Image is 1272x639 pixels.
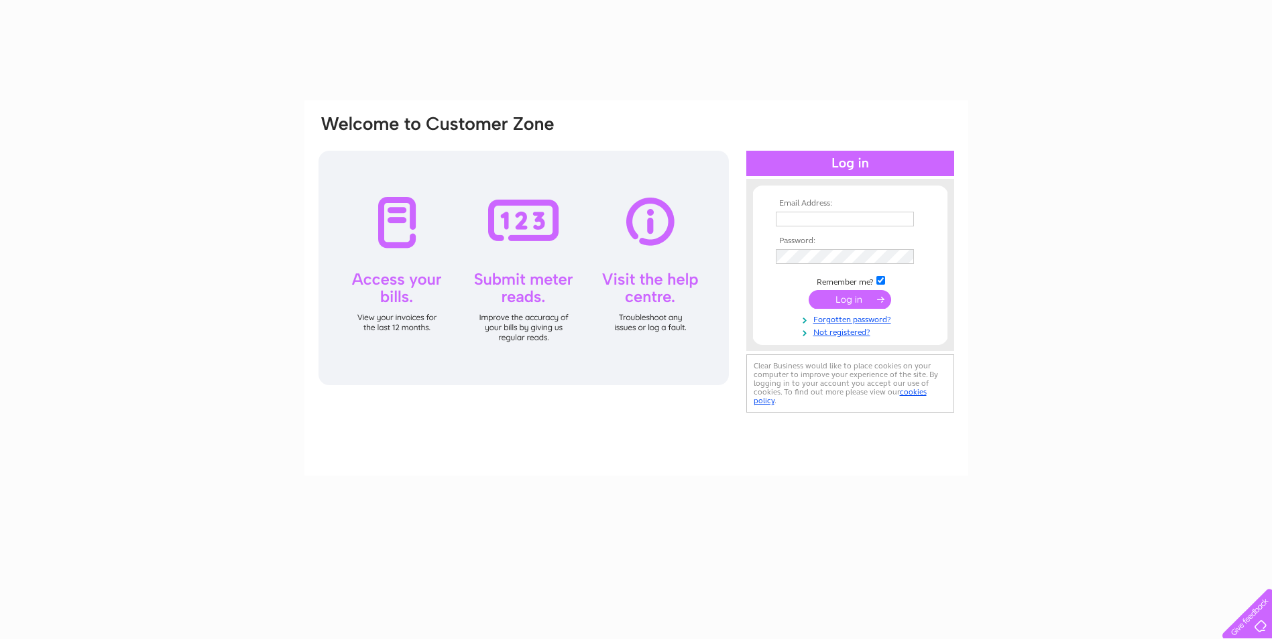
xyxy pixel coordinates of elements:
[776,312,928,325] a: Forgotten password?
[772,199,928,208] th: Email Address:
[776,325,928,338] a: Not registered?
[772,274,928,287] td: Remember me?
[809,290,891,309] input: Submit
[754,387,927,405] a: cookies policy
[746,354,954,413] div: Clear Business would like to place cookies on your computer to improve your experience of the sit...
[772,236,928,246] th: Password:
